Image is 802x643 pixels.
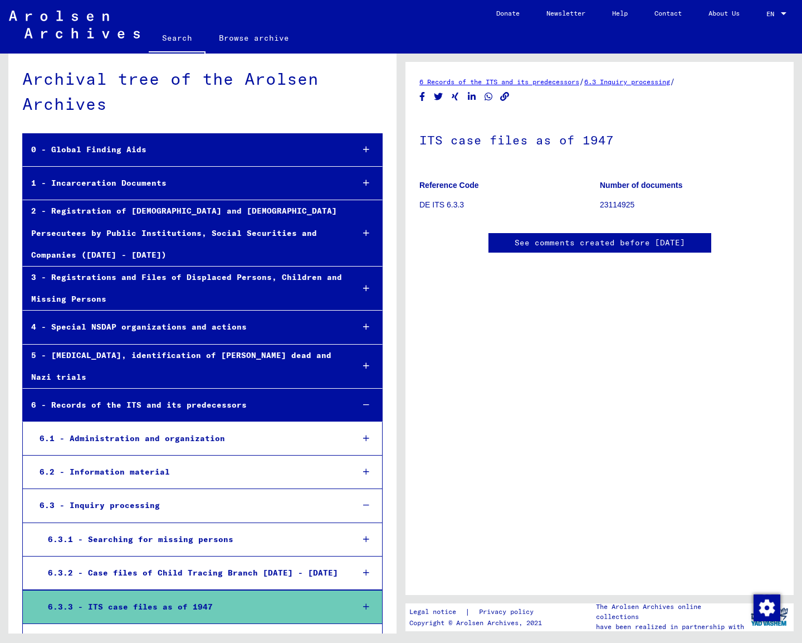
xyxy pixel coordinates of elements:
img: yv_logo.png [749,603,790,631]
div: 6.3.3 - ITS case files as of 1947 [40,596,344,618]
button: Share on Facebook [417,90,428,104]
b: Reference Code [419,181,479,190]
div: 4 - Special NSDAP organizations and actions [23,316,344,338]
h1: ITS case files as of 1947 [419,114,780,163]
span: / [579,76,584,86]
a: See comments created before [DATE] [515,237,685,249]
p: DE ITS 6.3.3 [419,199,599,211]
a: 6.3 Inquiry processing [584,78,670,86]
span: / [670,76,675,86]
button: Share on LinkedIn [466,90,478,104]
b: Number of documents [600,181,683,190]
button: Copy link [499,90,511,104]
span: EN [766,10,779,18]
button: Share on WhatsApp [483,90,495,104]
a: Privacy policy [470,606,547,618]
a: Search [149,25,206,54]
p: have been realized in partnership with [596,622,745,632]
div: 6.3.2 - Case files of Child Tracing Branch [DATE] - [DATE] [40,562,344,584]
p: Copyright © Arolsen Archives, 2021 [409,618,547,628]
div: 6.2 - Information material [31,461,344,483]
div: 6 - Records of the ITS and its predecessors [23,394,344,416]
div: 1 - Incarceration Documents [23,172,344,194]
a: Browse archive [206,25,302,51]
div: 2 - Registration of [DEMOGRAPHIC_DATA] and [DEMOGRAPHIC_DATA] Persecutees by Public Institutions,... [23,200,344,266]
a: 6 Records of the ITS and its predecessors [419,78,579,86]
div: Archival tree of the Arolsen Archives [22,66,383,117]
div: 0 - Global Finding Aids [23,139,344,161]
img: Change consent [754,594,780,621]
div: 6.3 - Inquiry processing [31,495,344,516]
button: Share on Xing [449,90,461,104]
div: 3 - Registrations and Files of Displaced Persons, Children and Missing Persons [23,267,344,310]
div: 6.1 - Administration and organization [31,428,344,449]
button: Share on Twitter [433,90,444,104]
p: The Arolsen Archives online collections [596,602,745,622]
div: 5 - [MEDICAL_DATA], identification of [PERSON_NAME] dead and Nazi trials [23,345,344,388]
a: Legal notice [409,606,465,618]
div: | [409,606,547,618]
div: 6.3.1 - Searching for missing persons [40,529,344,550]
img: Arolsen_neg.svg [9,11,140,38]
p: 23114925 [600,199,780,211]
